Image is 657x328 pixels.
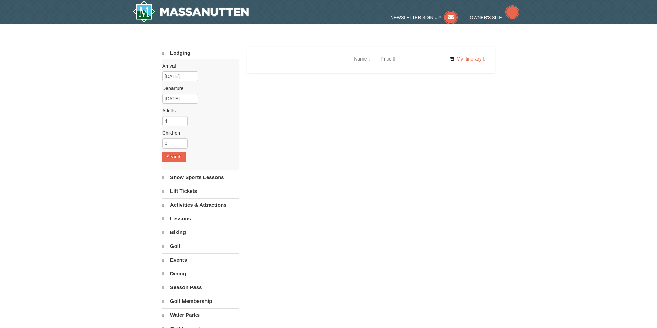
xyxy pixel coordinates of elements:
a: Owner's Site [470,15,520,20]
a: Activities & Attractions [162,198,239,211]
a: Golf Membership [162,295,239,308]
a: Dining [162,267,239,280]
a: Lift Tickets [162,185,239,198]
label: Adults [162,107,234,114]
a: Biking [162,226,239,239]
span: Owner's Site [470,15,502,20]
a: My Itinerary [446,54,490,64]
label: Departure [162,85,234,92]
a: Snow Sports Lessons [162,171,239,184]
a: Lessons [162,212,239,225]
a: Massanutten Resort [133,1,249,23]
label: Arrival [162,63,234,69]
span: Newsletter Sign Up [391,15,441,20]
button: Search [162,152,186,162]
a: Season Pass [162,281,239,294]
a: Newsletter Sign Up [391,15,458,20]
a: Name [349,52,375,66]
img: Massanutten Resort Logo [133,1,249,23]
a: Golf [162,240,239,253]
a: Lodging [162,47,239,59]
a: Water Parks [162,308,239,321]
a: Events [162,253,239,266]
a: Price [376,52,400,66]
label: Children [162,130,234,136]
